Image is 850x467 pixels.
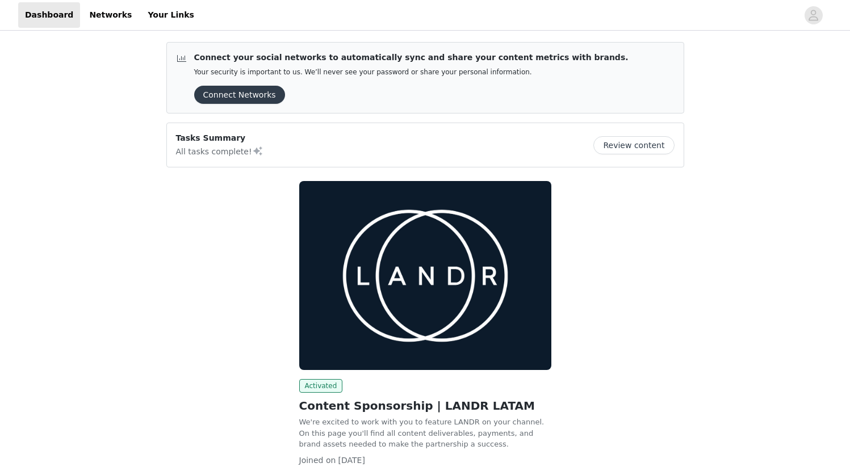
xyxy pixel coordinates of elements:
[808,6,819,24] div: avatar
[18,2,80,28] a: Dashboard
[176,132,263,144] p: Tasks Summary
[338,456,365,465] span: [DATE]
[82,2,139,28] a: Networks
[299,181,551,370] img: LANDR | SP | USD
[194,52,629,64] p: Connect your social networks to automatically sync and share your content metrics with brands.
[299,456,336,465] span: Joined on
[299,416,551,450] p: We're excited to work with you to feature LANDR on your channel. On this page you'll find all con...
[194,68,629,77] p: Your security is important to us. We’ll never see your password or share your personal information.
[593,136,674,154] button: Review content
[141,2,201,28] a: Your Links
[299,397,551,414] h2: Content Sponsorship | LANDR LATAM
[194,86,285,104] button: Connect Networks
[299,379,343,393] span: Activated
[176,144,263,158] p: All tasks complete!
